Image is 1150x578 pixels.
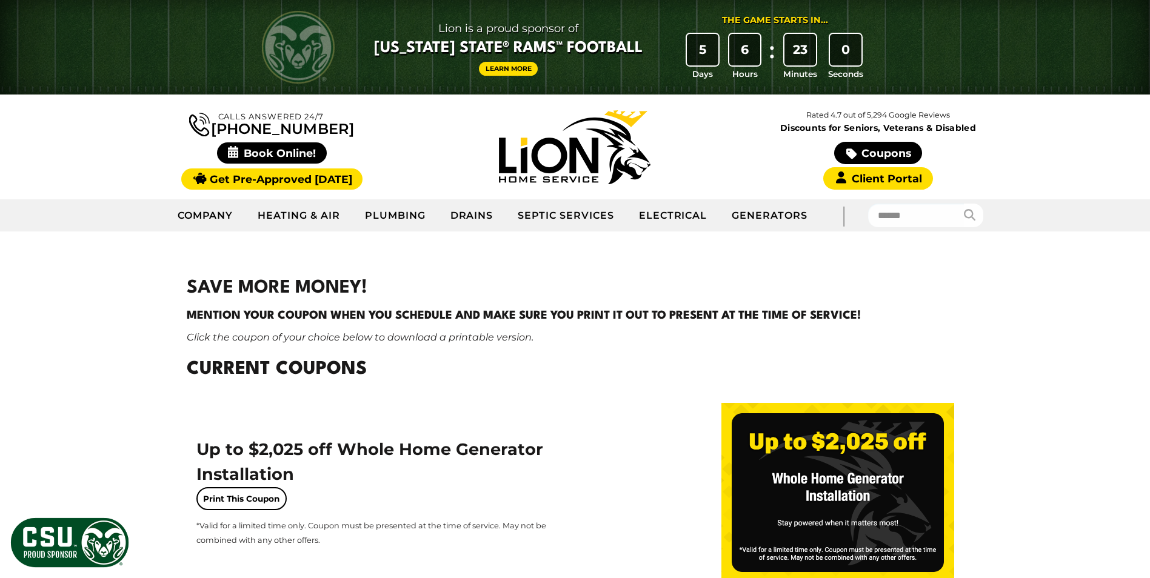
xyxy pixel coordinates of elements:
img: Lion Home Service [499,110,650,184]
div: : [766,34,778,81]
em: Click the coupon of your choice below to download a printable version. [187,331,533,343]
span: Days [692,68,713,80]
a: Get Pre-Approved [DATE] [181,168,363,190]
a: Septic Services [506,201,626,231]
a: Drains [438,201,506,231]
span: Seconds [828,68,863,80]
div: | [820,199,868,231]
a: Learn More [479,62,538,76]
img: CSU Rams logo [262,11,335,84]
a: Heating & Air [246,201,352,231]
span: Discounts for Seniors, Veterans & Disabled [729,124,1028,132]
a: [PHONE_NUMBER] [189,110,354,136]
span: Lion is a proud sponsor of [374,19,643,38]
div: 5 [687,34,718,65]
p: Rated 4.7 out of 5,294 Google Reviews [726,108,1029,122]
h4: Mention your coupon when you schedule and make sure you print it out to present at the time of se... [187,307,964,324]
div: 23 [784,34,816,65]
a: Electrical [627,201,720,231]
span: Minutes [783,68,817,80]
a: Print This Coupon [196,487,287,510]
div: The Game Starts in... [722,14,828,27]
span: *Valid for a limited time only. Coupon must be presented at the time of service. May not be combi... [196,521,546,545]
strong: SAVE MORE MONEY! [187,279,367,297]
h2: Current Coupons [187,356,964,384]
a: Client Portal [823,167,932,190]
img: CSU Sponsor Badge [9,516,130,569]
a: Generators [720,201,820,231]
div: 6 [729,34,761,65]
span: Up to $2,025 off Whole Home Generator Installation [196,439,543,484]
div: 0 [830,34,861,65]
span: Book Online! [217,142,327,164]
a: Plumbing [353,201,438,231]
span: [US_STATE] State® Rams™ Football [374,38,643,59]
a: Coupons [834,142,921,164]
a: Company [165,201,246,231]
span: Hours [732,68,758,80]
